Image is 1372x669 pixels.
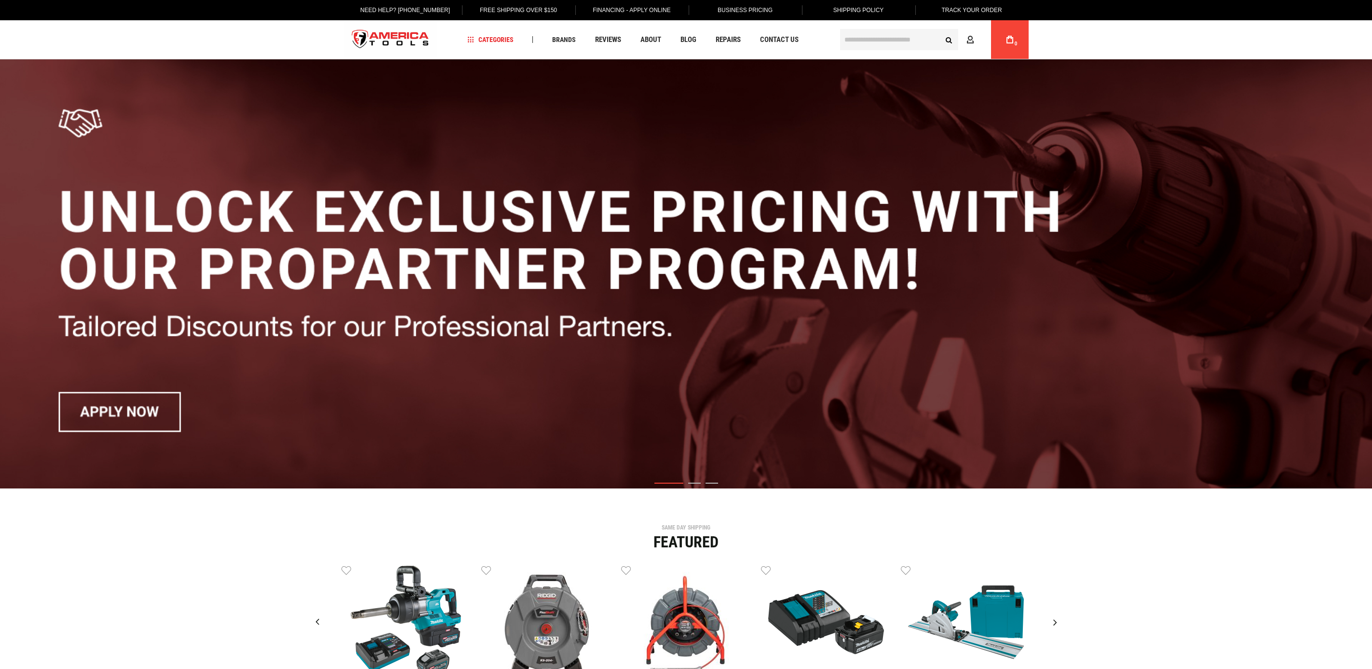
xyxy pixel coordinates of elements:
[676,33,701,46] a: Blog
[636,33,666,46] a: About
[591,33,625,46] a: Reviews
[680,36,696,43] span: Blog
[760,36,799,43] span: Contact Us
[640,36,661,43] span: About
[940,30,958,49] button: Search
[344,22,437,58] img: America Tools
[716,36,741,43] span: Repairs
[1015,41,1018,46] span: 0
[833,7,884,14] span: Shipping Policy
[552,36,576,43] span: Brands
[344,22,437,58] a: store logo
[341,525,1031,530] div: SAME DAY SHIPPING
[305,610,329,634] div: Previous slide
[756,33,803,46] a: Contact Us
[711,33,745,46] a: Repairs
[595,36,621,43] span: Reviews
[1043,610,1067,634] div: Next slide
[463,33,518,46] a: Categories
[548,33,580,46] a: Brands
[1001,20,1019,59] a: 0
[467,36,514,43] span: Categories
[341,534,1031,550] div: Featured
